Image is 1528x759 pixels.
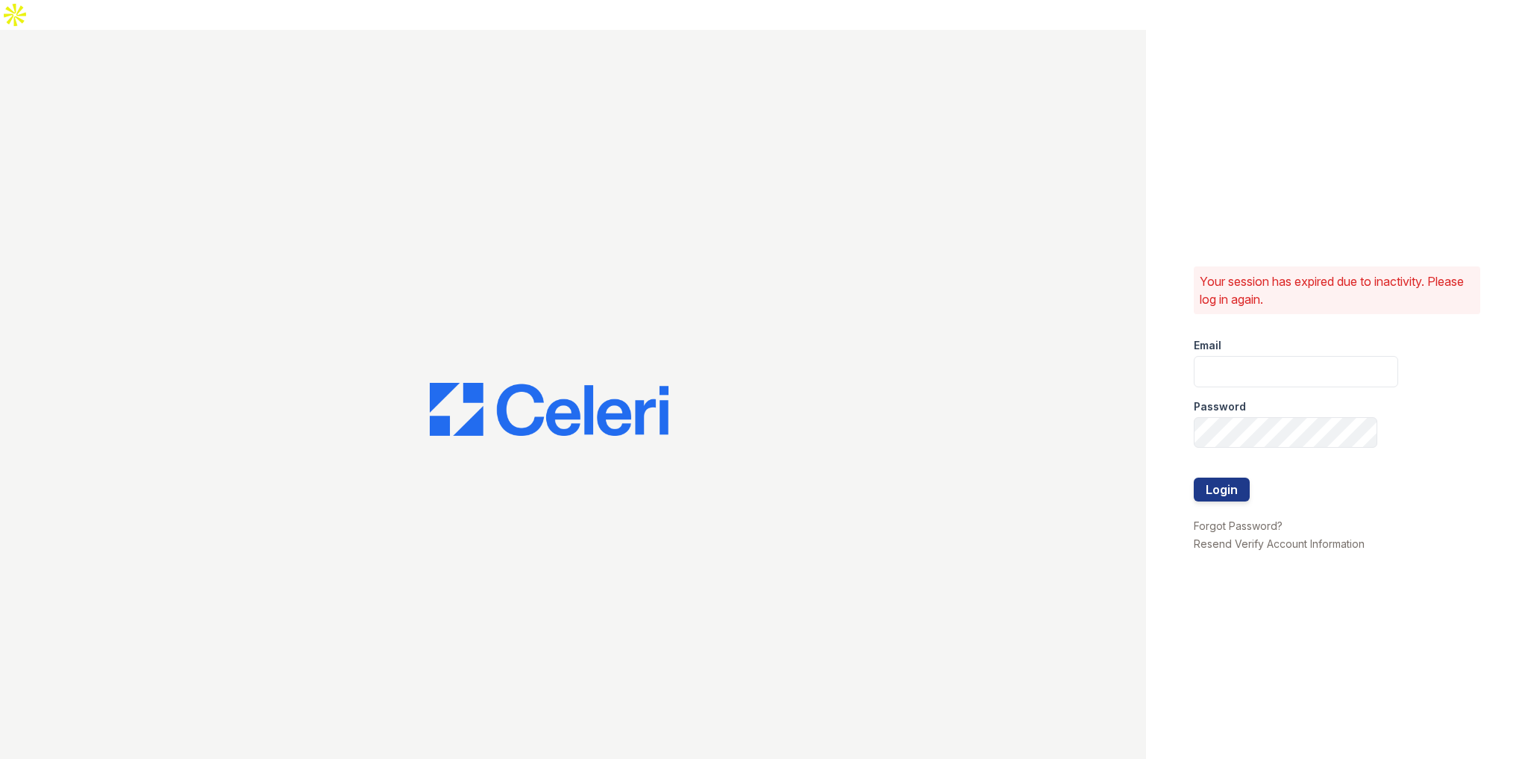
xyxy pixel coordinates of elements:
a: Resend Verify Account Information [1194,537,1365,550]
label: Password [1194,399,1246,414]
label: Email [1194,338,1221,353]
a: Forgot Password? [1194,519,1283,532]
p: Your session has expired due to inactivity. Please log in again. [1200,272,1474,308]
img: CE_Logo_Blue-a8612792a0a2168367f1c8372b55b34899dd931a85d93a1a3d3e32e68fde9ad4.png [430,383,668,437]
button: Login [1194,478,1250,502]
